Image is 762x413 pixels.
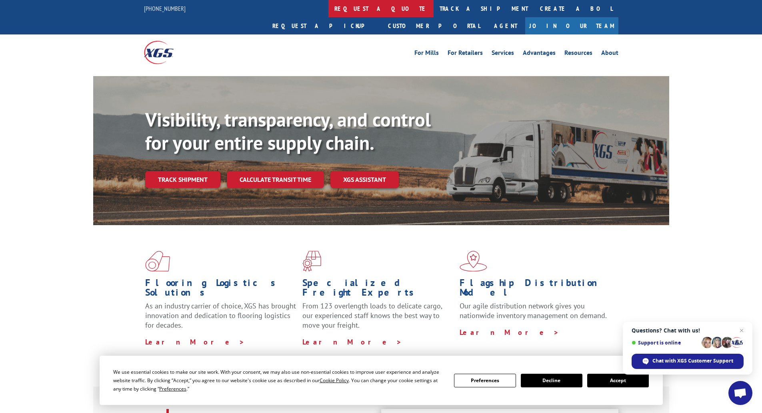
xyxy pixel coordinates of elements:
[113,368,444,393] div: We use essential cookies to make our site work. With your consent, we may also use non-essential ...
[521,374,582,387] button: Decline
[460,328,559,337] a: Learn More >
[144,4,186,12] a: [PHONE_NUMBER]
[460,251,487,272] img: xgs-icon-flagship-distribution-model-red
[448,50,483,58] a: For Retailers
[632,327,744,334] span: Questions? Chat with us!
[728,381,752,405] a: Open chat
[145,171,220,188] a: Track shipment
[460,301,607,320] span: Our agile distribution network gives you nationwide inventory management on demand.
[523,50,556,58] a: Advantages
[414,50,439,58] a: For Mills
[492,50,514,58] a: Services
[227,171,324,188] a: Calculate transit time
[454,374,516,387] button: Preferences
[302,301,454,337] p: From 123 overlength loads to delicate cargo, our experienced staff knows the best way to move you...
[266,17,382,34] a: Request a pickup
[525,17,618,34] a: Join Our Team
[302,337,402,347] a: Learn More >
[486,17,525,34] a: Agent
[145,278,296,301] h1: Flooring Logistics Solutions
[460,278,611,301] h1: Flagship Distribution Model
[145,251,170,272] img: xgs-icon-total-supply-chain-intelligence-red
[159,385,186,392] span: Preferences
[632,354,744,369] span: Chat with XGS Customer Support
[145,107,431,155] b: Visibility, transparency, and control for your entire supply chain.
[302,278,454,301] h1: Specialized Freight Experts
[145,301,296,330] span: As an industry carrier of choice, XGS has brought innovation and dedication to flooring logistics...
[652,357,733,365] span: Chat with XGS Customer Support
[564,50,592,58] a: Resources
[382,17,486,34] a: Customer Portal
[145,337,245,347] a: Learn More >
[587,374,649,387] button: Accept
[601,50,618,58] a: About
[330,171,399,188] a: XGS ASSISTANT
[100,356,663,405] div: Cookie Consent Prompt
[632,340,699,346] span: Support is online
[302,251,321,272] img: xgs-icon-focused-on-flooring-red
[320,377,349,384] span: Cookie Policy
